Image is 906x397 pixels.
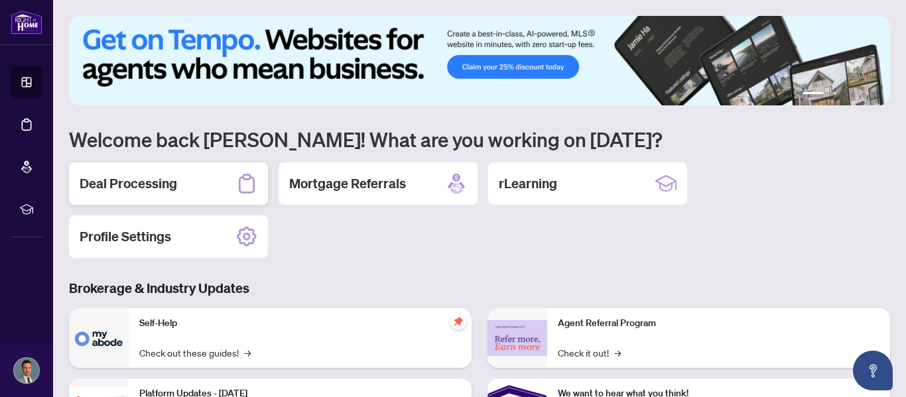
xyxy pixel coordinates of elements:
img: Profile Icon [14,358,39,383]
img: Slide 0 [69,16,890,105]
a: Check out these guides!→ [139,345,251,360]
a: Check it out!→ [558,345,621,360]
span: → [244,345,251,360]
button: 6 [872,92,877,97]
h2: rLearning [499,174,557,193]
p: Self-Help [139,316,461,331]
img: logo [11,10,42,34]
button: Open asap [853,351,893,390]
button: 2 [829,92,834,97]
button: 3 [840,92,845,97]
h2: Mortgage Referrals [289,174,406,193]
img: Agent Referral Program [487,320,547,357]
button: 1 [803,92,824,97]
img: Self-Help [69,308,129,368]
h3: Brokerage & Industry Updates [69,279,890,298]
span: pushpin [450,313,466,329]
button: 5 [861,92,866,97]
p: Agent Referral Program [558,316,879,331]
button: 4 [850,92,856,97]
h2: Profile Settings [80,227,171,246]
h2: Deal Processing [80,174,177,193]
h1: Welcome back [PERSON_NAME]! What are you working on [DATE]? [69,127,890,152]
span: → [614,345,621,360]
